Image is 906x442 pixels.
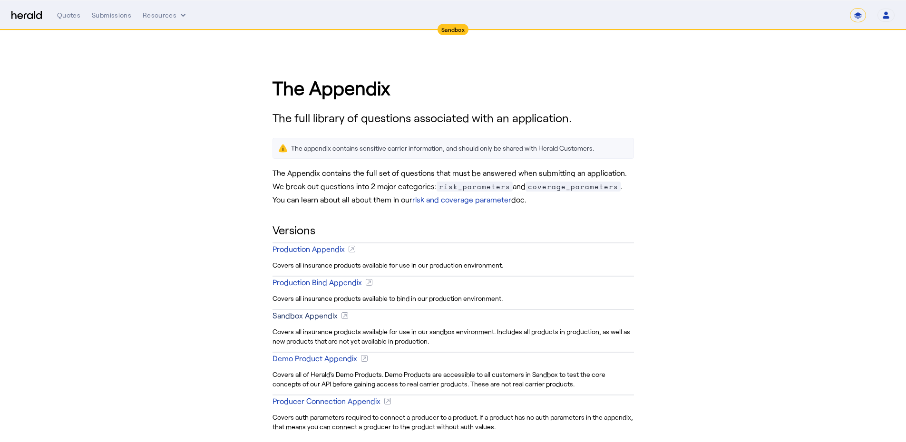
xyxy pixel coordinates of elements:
span: risk_parameters [437,182,513,192]
div: Sandbox [438,24,468,35]
a: risk and coverage parameter [412,195,511,204]
h2: Versions [273,221,634,239]
div: Covers auth parameters required to connect a producer to a product. If a product has no auth para... [273,411,634,433]
a: Producer Connection Appendix [273,391,634,411]
span: coverage_parameters [526,182,621,192]
div: Production Appendix [273,243,345,255]
a: Production Appendix [273,239,634,259]
div: Covers all insurance products available to bind in our production environment. [273,292,634,305]
div: Submissions [92,10,131,20]
div: Sandbox Appendix [273,310,338,321]
div: Covers all insurance products available for use in our production environment. [273,259,634,272]
div: Covers all of Herald's Demo Products. Demo Products are accessible to all customers in Sandbox to... [273,368,634,391]
div: The appendix contains sensitive carrier information, and should only be shared with Herald Custom... [291,144,594,153]
div: Covers all insurance products available for use in our sandbox environment. Includes all products... [273,325,634,348]
img: Herald Logo [11,11,42,20]
div: Quotes [57,10,80,20]
button: Resources dropdown menu [143,10,188,20]
h1: The Appendix [273,73,634,102]
a: Demo Product Appendix [273,348,634,368]
p: The Appendix contains the full set of questions that must be answered when submitting an applicat... [273,166,634,206]
div: Producer Connection Appendix [273,395,380,407]
div: Production Bind Appendix [273,277,362,288]
h3: The full library of questions associated with an application. [273,109,634,126]
a: Sandbox Appendix [273,305,634,325]
a: Production Bind Appendix [273,272,634,292]
div: Demo Product Appendix [273,353,357,364]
